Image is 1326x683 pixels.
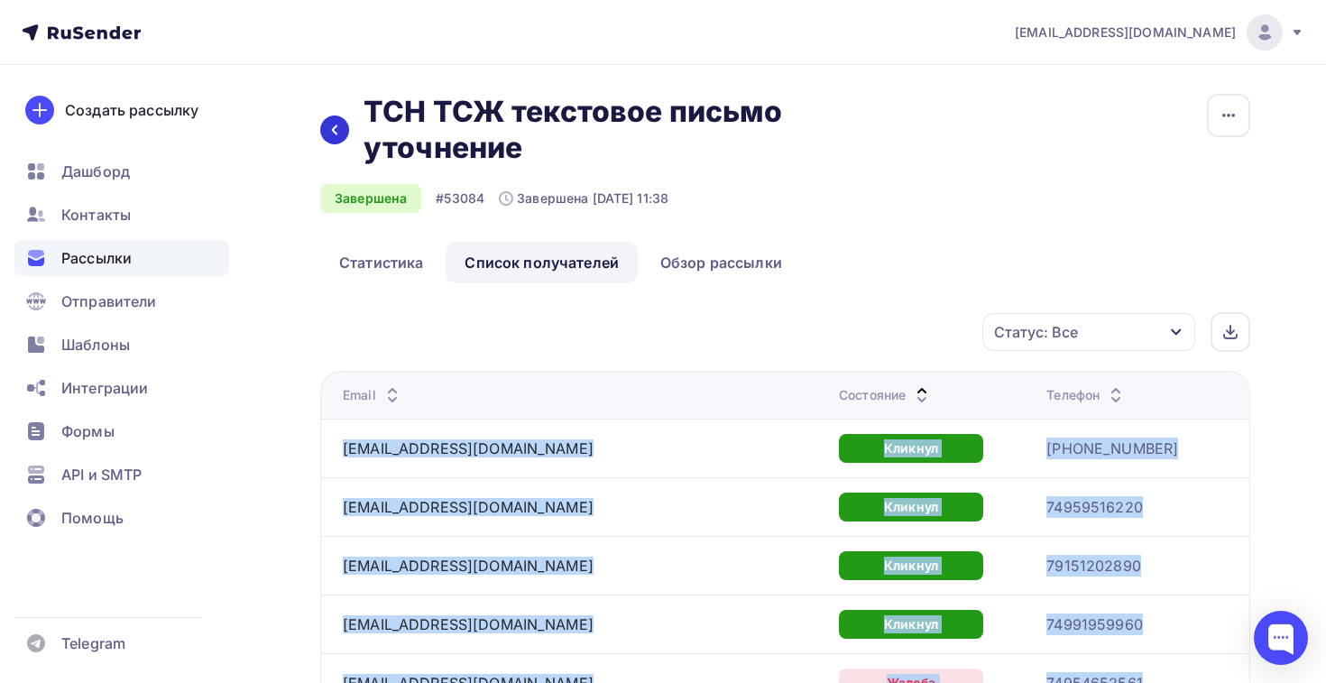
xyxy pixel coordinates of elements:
[61,507,124,529] span: Помощь
[994,321,1078,343] div: Статус: Все
[1046,555,1141,577] div: 79151202890
[839,434,983,463] div: Кликнул
[14,413,229,449] a: Формы
[343,439,594,457] a: [EMAIL_ADDRESS][DOMAIN_NAME]
[343,557,594,575] a: [EMAIL_ADDRESS][DOMAIN_NAME]
[14,153,229,189] a: Дашборд
[61,632,125,654] span: Telegram
[436,189,484,208] div: #53084
[320,242,442,283] a: Статистика
[343,615,594,633] a: [EMAIL_ADDRESS][DOMAIN_NAME]
[343,498,594,516] a: [EMAIL_ADDRESS][DOMAIN_NAME]
[981,312,1196,352] button: Статус: Все
[61,464,142,485] span: API и SMTP
[61,334,130,355] span: Шаблоны
[65,99,198,121] div: Создать рассылку
[14,240,229,276] a: Рассылки
[446,242,638,283] a: Список получателей
[1046,386,1127,404] div: Телефон
[14,327,229,363] a: Шаблоны
[1046,614,1143,635] div: 74991959960
[1015,14,1304,51] a: [EMAIL_ADDRESS][DOMAIN_NAME]
[641,242,801,283] a: Обзор рассылки
[61,291,157,312] span: Отправители
[320,184,421,213] div: Завершена
[343,386,403,404] div: Email
[839,493,983,521] div: Кликнул
[364,94,908,166] h2: ТСН ТСЖ текстовое письмо уточнение
[499,189,668,208] div: Завершена [DATE] 11:38
[61,161,130,182] span: Дашборд
[1046,496,1143,518] div: 74959516220
[61,247,132,269] span: Рассылки
[1046,438,1178,459] div: [PHONE_NUMBER]
[14,283,229,319] a: Отправители
[839,386,933,404] div: Состояние
[61,204,131,226] span: Контакты
[839,551,983,580] div: Кликнул
[1015,23,1236,42] span: [EMAIL_ADDRESS][DOMAIN_NAME]
[61,420,115,442] span: Формы
[839,610,983,639] div: Кликнул
[61,377,148,399] span: Интеграции
[14,197,229,233] a: Контакты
